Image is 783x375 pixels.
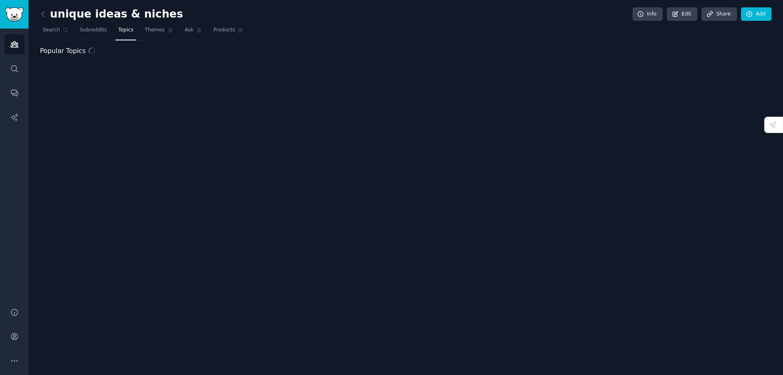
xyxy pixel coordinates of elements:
img: GummySearch logo [5,7,24,22]
h2: unique ideas & niches [40,8,183,21]
span: Topics [118,27,133,34]
span: Themes [145,27,165,34]
span: Products [214,27,235,34]
a: Share [701,7,737,21]
span: Subreddits [80,27,107,34]
a: Add [741,7,772,21]
a: Edit [667,7,697,21]
a: Search [40,24,71,40]
a: Themes [142,24,176,40]
a: Info [633,7,663,21]
span: Search [43,27,60,34]
a: Topics [115,24,136,40]
span: Popular Topics [40,46,86,56]
a: Ask [182,24,205,40]
span: Ask [185,27,194,34]
a: Subreddits [77,24,110,40]
a: Products [211,24,247,40]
